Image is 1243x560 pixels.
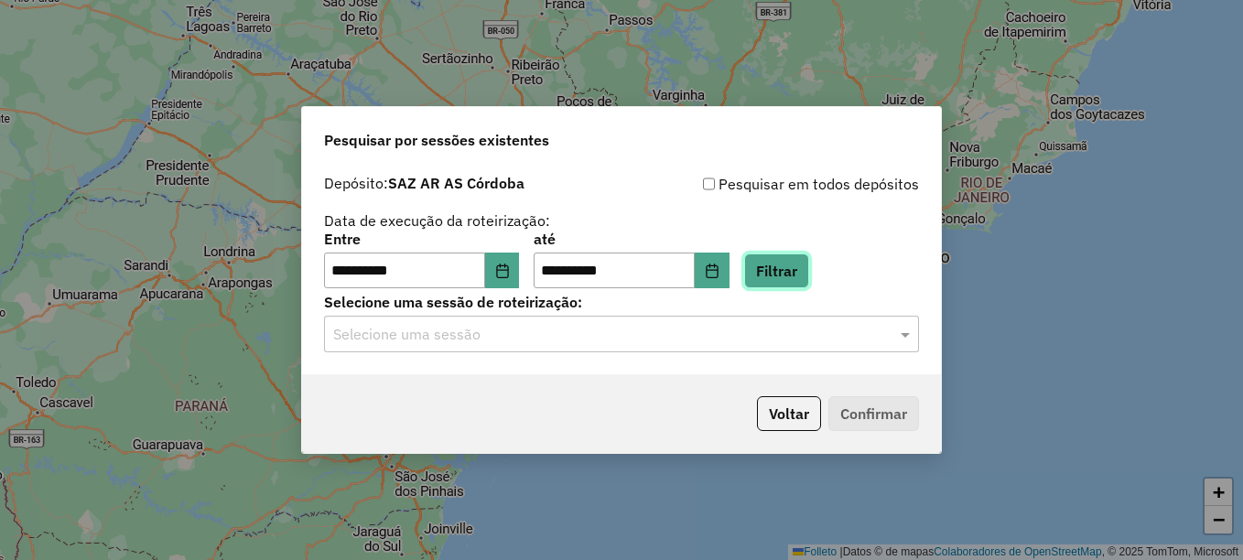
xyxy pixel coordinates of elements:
label: até [534,228,729,250]
label: Depósito: [324,172,524,194]
button: Voltar [757,396,821,431]
button: Elija la fecha [485,253,520,289]
strong: SAZ AR AS Córdoba [388,174,524,192]
label: Entre [324,228,519,250]
font: Pesquisar em todos depósitos [719,173,919,195]
button: Filtrar [744,253,809,288]
label: Selecione uma sessão de roteirização: [324,291,919,313]
label: Data de execução da roteirização: [324,210,550,232]
span: Pesquisar por sessões existentes [324,129,549,151]
button: Elija la fecha [695,253,730,289]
